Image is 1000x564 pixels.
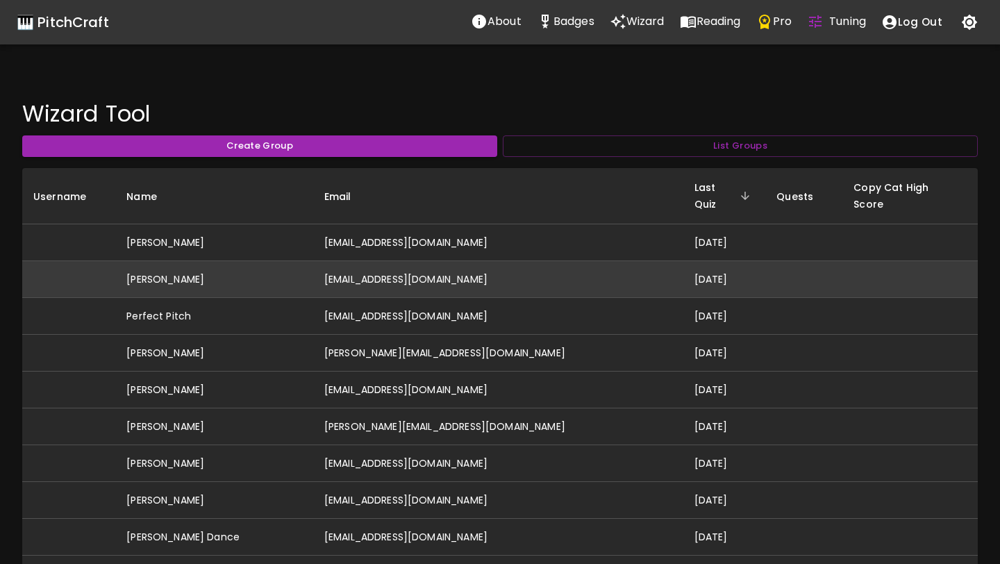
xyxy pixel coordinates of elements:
td: [PERSON_NAME] Dance [115,519,313,556]
p: Reading [697,13,741,30]
button: Reading [672,8,749,35]
td: [PERSON_NAME][EMAIL_ADDRESS][DOMAIN_NAME] [313,335,683,372]
button: Create Group [22,135,497,157]
td: [EMAIL_ADDRESS][DOMAIN_NAME] [313,445,683,482]
td: Perfect Pitch [115,298,313,335]
td: [PERSON_NAME] [115,372,313,408]
span: Quests [776,188,831,205]
td: [DATE] [683,445,766,482]
td: [PERSON_NAME] [115,335,313,372]
td: [DATE] [683,372,766,408]
td: [PERSON_NAME] [115,408,313,445]
td: [PERSON_NAME] [115,261,313,298]
td: [EMAIL_ADDRESS][DOMAIN_NAME] [313,261,683,298]
p: Badges [553,13,594,30]
a: 🎹 PitchCraft [17,11,109,33]
button: Tuning Quiz [799,8,874,35]
td: [DATE] [683,335,766,372]
td: [PERSON_NAME] [115,445,313,482]
td: [EMAIL_ADDRESS][DOMAIN_NAME] [313,298,683,335]
a: Stats [529,8,602,37]
button: Stats [529,8,602,35]
td: [DATE] [683,482,766,519]
a: About [463,8,529,37]
td: [EMAIL_ADDRESS][DOMAIN_NAME] [313,372,683,408]
td: [PERSON_NAME] [115,482,313,519]
span: Last Quiz [694,179,755,213]
td: [DATE] [683,298,766,335]
td: [PERSON_NAME] [115,224,313,261]
h4: Wizard Tool [22,100,978,128]
td: [EMAIL_ADDRESS][DOMAIN_NAME] [313,519,683,556]
td: [PERSON_NAME][EMAIL_ADDRESS][DOMAIN_NAME] [313,408,683,445]
button: List Groups [503,135,978,157]
a: Pro [749,8,799,37]
a: Reading [672,8,749,37]
td: [DATE] [683,261,766,298]
button: About [463,8,529,35]
a: Tuning Quiz [799,8,874,37]
button: account of current user [874,8,950,37]
td: [DATE] [683,224,766,261]
span: Email [324,188,369,205]
p: Tuning [829,13,866,30]
span: Copy Cat High Score [853,179,967,213]
td: [EMAIL_ADDRESS][DOMAIN_NAME] [313,482,683,519]
button: Pro [749,8,799,35]
td: [DATE] [683,408,766,445]
p: About [487,13,522,30]
span: Name [126,188,175,205]
td: [EMAIL_ADDRESS][DOMAIN_NAME] [313,224,683,261]
p: Wizard [626,13,665,30]
a: Wizard [602,8,672,37]
button: Wizard [602,8,672,35]
td: [DATE] [683,519,766,556]
span: Username [33,188,104,205]
p: Pro [773,13,792,30]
